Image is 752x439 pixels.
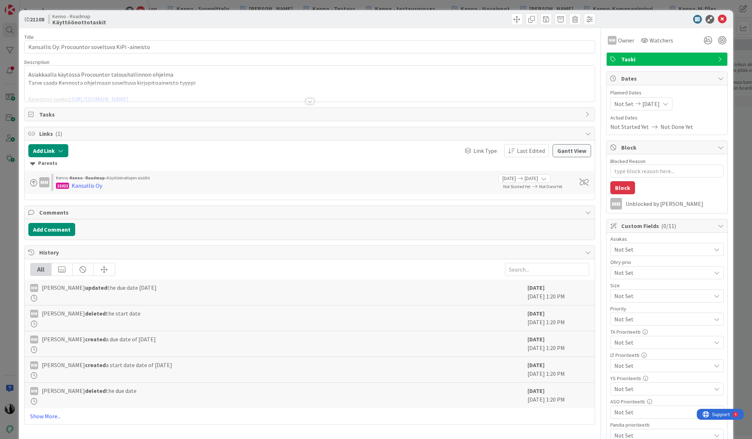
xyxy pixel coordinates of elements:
div: Ohry-prio [610,260,724,265]
span: Not Set [614,361,707,371]
label: Title [24,34,34,40]
span: History [39,248,582,257]
span: Kenno - Roadmap [52,13,106,19]
div: [DATE] 1:20 PM [527,283,589,301]
div: ASO Prioriteetti [610,399,724,404]
div: Pandia prioriteetti [610,422,724,427]
span: Not Set [614,384,707,394]
span: Last Edited [517,146,545,155]
span: Block [621,143,714,152]
b: created [85,361,106,369]
b: [DATE] [527,361,545,369]
button: Gantt View [553,144,591,157]
span: Not Set [614,314,707,324]
div: MM [30,284,38,292]
input: Search... [505,263,589,276]
span: [PERSON_NAME] the due date [42,386,137,395]
div: All [31,263,52,276]
div: MM [30,361,38,369]
div: Parents [30,159,590,167]
b: [DATE] [527,387,545,394]
span: Kenno › [56,175,70,180]
div: MM [30,310,38,318]
div: YS Prioriteetti [610,376,724,381]
div: MM [608,36,616,45]
span: [PERSON_NAME] a due date of [DATE] [42,335,156,344]
span: Not Set [614,268,707,278]
b: [DATE] [527,284,545,291]
div: Asiakas [610,236,724,241]
div: [DATE] 1:20 PM [527,309,589,327]
div: 4 [38,3,40,9]
span: Not Started Yet [610,122,649,131]
span: Not Set [614,291,707,301]
span: Not Done Yet [660,122,693,131]
span: Not Set [614,407,707,417]
div: Priority [610,306,724,311]
span: Not Done Yet [539,184,562,189]
div: LT Prioriteetti [610,353,724,358]
button: Add Link [28,144,68,157]
b: deleted [85,310,106,317]
div: 21022 [56,183,69,189]
span: Custom Fields [621,221,714,230]
div: [DATE] 1:20 PM [527,386,589,405]
div: [DATE] 1:20 PM [527,335,589,353]
p: Asiakkaalla käytössä Procountor taloushallinnon ohjelma [28,70,591,79]
div: Size [610,283,724,288]
div: MM [39,177,49,187]
span: ( 1 ) [55,130,62,137]
div: MM [610,198,622,210]
span: Watchers [650,36,673,45]
span: Actual Dates [610,114,724,122]
button: Block [610,181,635,194]
div: Unblocked by [PERSON_NAME] [626,200,724,207]
button: Last Edited [504,144,549,157]
span: Käyttöönottojen sisältö [107,175,150,180]
b: updated [85,284,107,291]
div: MM [30,387,38,395]
span: Link Type [473,146,497,155]
span: [PERSON_NAME] the start date [42,309,141,318]
button: Add Comment [28,223,75,236]
b: 21108 [30,16,44,23]
span: Dates [621,74,714,83]
span: Comments [39,208,582,217]
span: [DATE] [642,99,660,108]
span: Support [15,1,33,10]
b: [DATE] [527,336,545,343]
span: Not Set [614,245,711,254]
span: Not Set [614,337,707,347]
b: deleted [85,387,106,394]
input: type card name here... [24,40,595,53]
b: [DATE] [527,310,545,317]
span: Taski [621,55,714,64]
span: [PERSON_NAME] the due date [DATE] [42,283,157,292]
span: Planned Dates [610,89,724,97]
span: Description [24,59,49,65]
b: created [85,336,106,343]
span: Not Started Yet [503,184,530,189]
div: Kansallis Oy [72,181,102,190]
span: [DATE] [502,175,516,182]
span: Owner [618,36,634,45]
b: Kenno - Roadmap › [70,175,107,180]
a: Show More... [30,412,590,420]
span: ID [24,15,44,24]
div: [DATE] 1:20 PM [527,361,589,379]
span: Not Set [614,99,634,108]
b: Käyttöönottotaskit [52,19,106,25]
span: ( 0/11 ) [661,222,676,229]
span: [DATE] [525,175,538,182]
span: Tasks [39,110,582,119]
span: [PERSON_NAME] a start date date of [DATE] [42,361,172,369]
span: Links [39,129,582,138]
label: Blocked Reason [610,158,646,164]
p: Tarve saada Kennosta ohjelmaan soveltuva kirjapitoaineisto tyyppi [28,79,591,87]
div: TA Prioriteetti [610,329,724,334]
div: MM [30,336,38,344]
